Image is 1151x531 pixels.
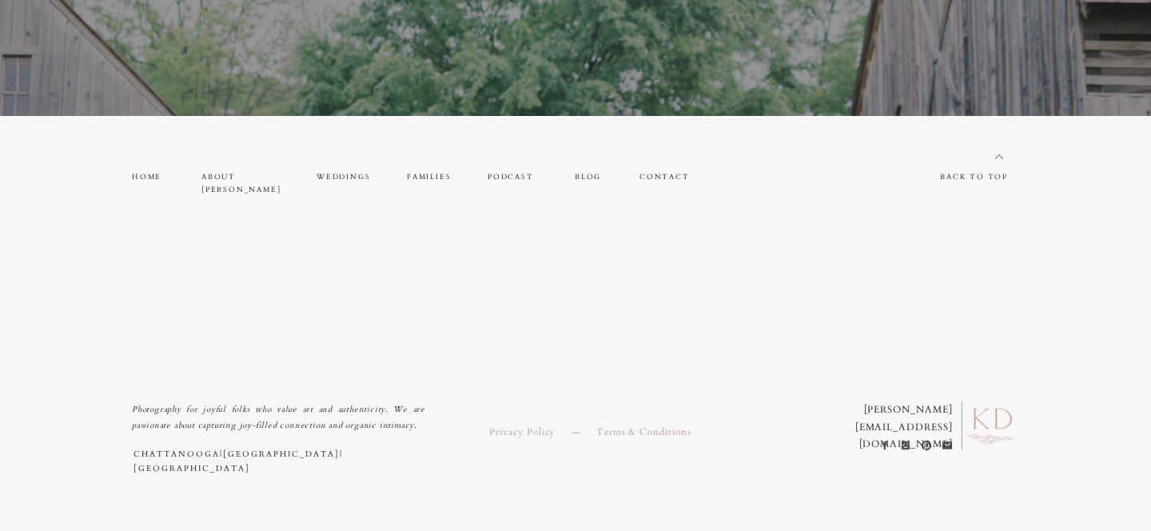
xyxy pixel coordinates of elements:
[133,449,220,460] a: Chattanooga
[576,424,691,440] a: Terms & Conditions
[132,404,425,431] i: Photography for joyful folks who value art and authenticity. We are passionate about capturing jo...
[407,170,452,184] a: families
[132,170,165,184] a: home
[797,401,953,434] p: [PERSON_NAME] [EMAIL_ADDRESS][DOMAIN_NAME]
[133,447,425,459] h3: | |
[489,424,575,440] a: Privacy Policy
[201,170,281,184] a: about [PERSON_NAME]
[223,449,340,460] a: [GEOGRAPHIC_DATA]
[488,170,540,184] a: PODCAST
[914,170,1008,184] a: back to top
[133,463,250,474] a: [GEOGRAPHIC_DATA]
[575,170,603,184] a: blog
[317,170,371,184] a: weddings
[639,170,691,184] a: contact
